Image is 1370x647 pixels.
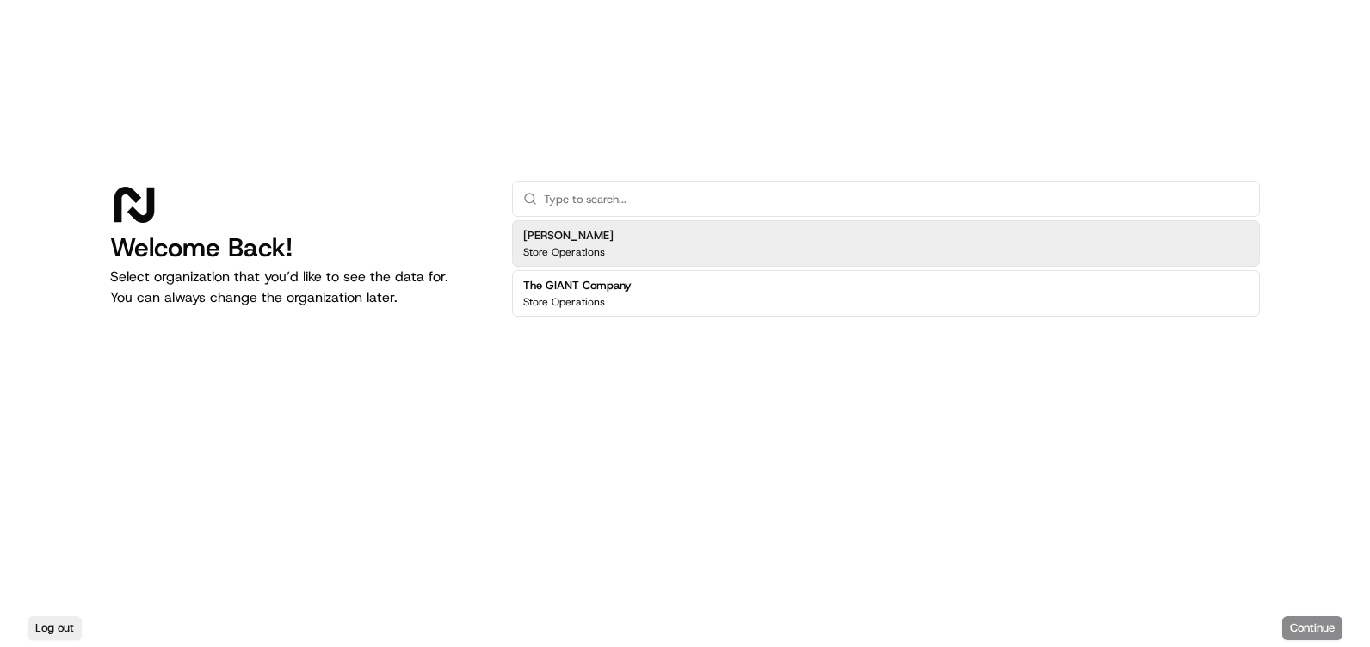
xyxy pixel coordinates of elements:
h1: Welcome Back! [110,232,484,263]
p: Select organization that you’d like to see the data for. You can always change the organization l... [110,267,484,308]
input: Type to search... [544,182,1249,216]
p: Store Operations [523,295,605,309]
div: Suggestions [512,217,1260,320]
h2: [PERSON_NAME] [523,228,614,243]
p: Store Operations [523,245,605,259]
h2: The GIANT Company [523,278,632,293]
button: Log out [28,616,82,640]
